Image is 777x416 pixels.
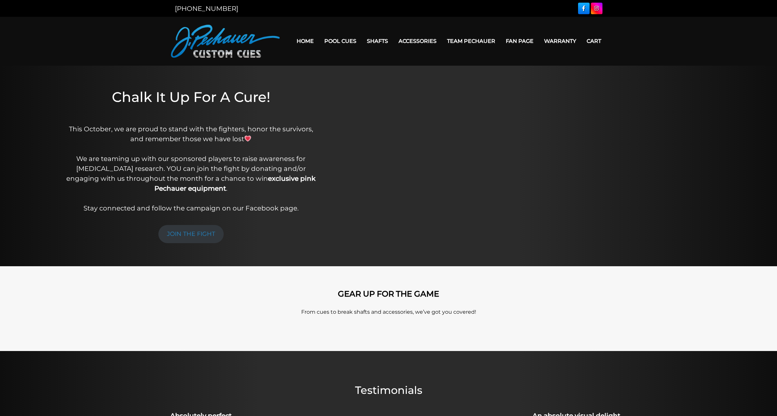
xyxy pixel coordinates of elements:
[393,33,442,49] a: Accessories
[244,135,251,142] img: 💗
[175,5,238,13] a: [PHONE_NUMBER]
[62,124,320,213] p: This October, we are proud to stand with the fighters, honor the survivors, and remember those we...
[539,33,581,49] a: Warranty
[581,33,606,49] a: Cart
[171,25,280,58] img: Pechauer Custom Cues
[158,225,224,243] a: JOIN THE FIGHT
[154,175,315,192] strong: exclusive pink Pechauer equipment
[501,33,539,49] a: Fan Page
[62,89,320,115] h1: Chalk It Up For A Cure!
[201,308,577,316] p: From cues to break shafts and accessories, we’ve got you covered!
[362,33,393,49] a: Shafts
[338,289,439,299] strong: GEAR UP FOR THE GAME
[442,33,501,49] a: Team Pechauer
[319,33,362,49] a: Pool Cues
[291,33,319,49] a: Home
